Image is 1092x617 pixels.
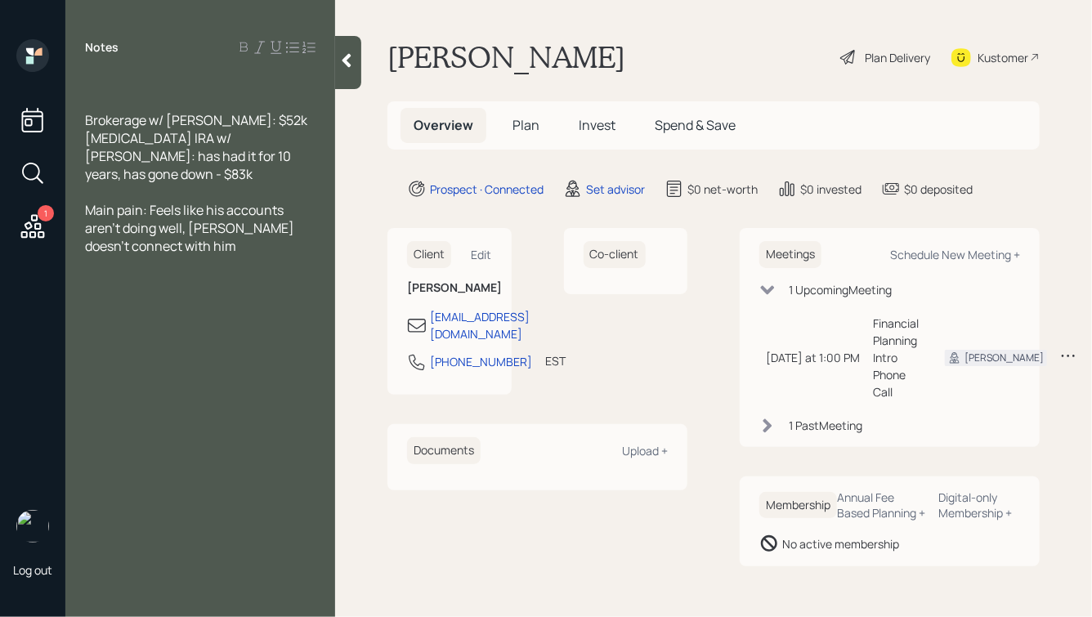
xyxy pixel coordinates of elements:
div: [DATE] at 1:00 PM [766,349,860,366]
h6: [PERSON_NAME] [407,281,492,295]
div: [EMAIL_ADDRESS][DOMAIN_NAME] [430,308,530,342]
span: Spend & Save [655,116,736,134]
h1: [PERSON_NAME] [387,39,625,75]
div: Edit [472,247,492,262]
h6: Meetings [759,241,821,268]
div: $0 invested [800,181,862,198]
div: [PERSON_NAME] [964,351,1044,365]
div: $0 net-worth [687,181,758,198]
span: Main pain: Feels like his accounts aren't doing well, [PERSON_NAME] doesn't connect with him [85,201,297,255]
div: 1 Upcoming Meeting [789,281,892,298]
label: Notes [85,39,119,56]
img: hunter_neumayer.jpg [16,510,49,543]
div: 1 [38,205,54,221]
div: Financial Planning Intro Phone Call [873,315,919,400]
div: 1 Past Meeting [789,417,862,434]
span: Invest [579,116,615,134]
h6: Co-client [584,241,646,268]
div: Prospect · Connected [430,181,544,198]
div: [PHONE_NUMBER] [430,353,532,370]
div: No active membership [782,535,899,552]
span: Plan [512,116,539,134]
div: $0 deposited [904,181,973,198]
h6: Membership [759,492,837,519]
div: Kustomer [978,49,1028,66]
div: Upload + [622,443,668,458]
div: Log out [13,562,52,578]
span: [MEDICAL_DATA] IRA w/ [PERSON_NAME]: has had it for 10 years, has gone down - $83k [85,129,293,183]
div: Digital-only Membership + [939,490,1020,521]
div: Annual Fee Based Planning + [837,490,926,521]
span: Overview [414,116,473,134]
div: EST [545,352,566,369]
div: Plan Delivery [865,49,930,66]
h6: Client [407,241,451,268]
div: Set advisor [586,181,645,198]
h6: Documents [407,437,481,464]
span: Brokerage w/ [PERSON_NAME]: $52k [85,111,307,129]
div: Schedule New Meeting + [890,247,1020,262]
